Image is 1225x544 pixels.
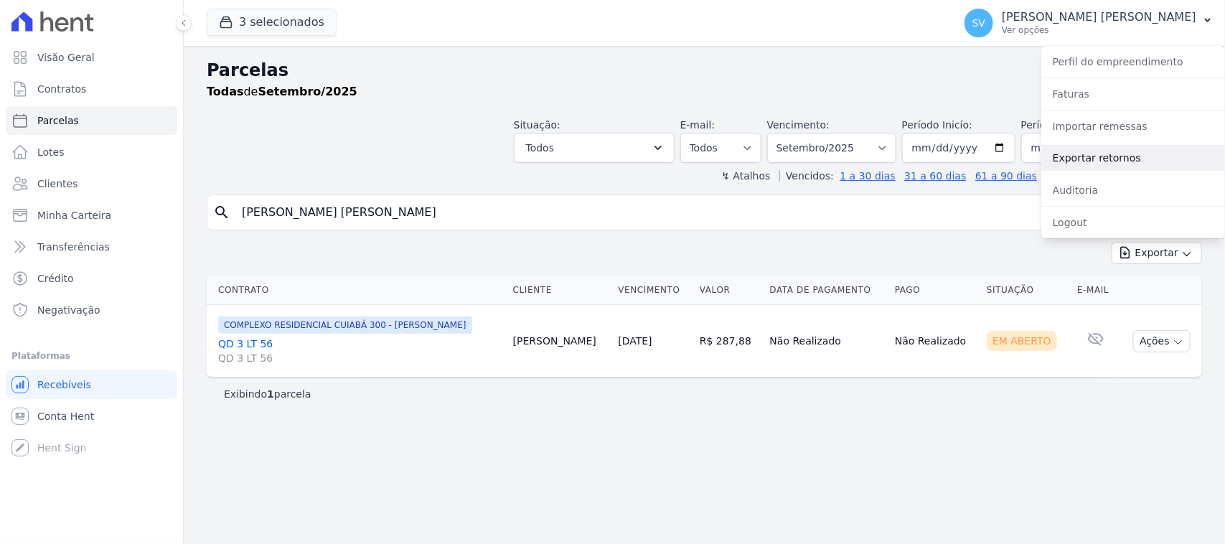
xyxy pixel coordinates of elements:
[889,276,981,305] th: Pago
[987,331,1057,351] div: Em Aberto
[37,50,95,65] span: Visão Geral
[1041,113,1225,139] a: Importar remessas
[6,402,177,431] a: Conta Hent
[6,233,177,261] a: Transferências
[981,276,1071,305] th: Situação
[1041,81,1225,107] a: Faturas
[972,18,985,28] span: SV
[1002,10,1196,24] p: [PERSON_NAME] [PERSON_NAME]
[37,240,110,254] span: Transferências
[889,305,981,377] td: Não Realizado
[514,133,675,163] button: Todos
[612,276,694,305] th: Vencimento
[1133,330,1191,352] button: Ações
[902,119,972,131] label: Período Inicío:
[764,305,889,377] td: Não Realizado
[840,170,896,182] a: 1 a 30 dias
[224,387,311,401] p: Exibindo parcela
[37,113,79,128] span: Parcelas
[37,208,111,222] span: Minha Carteira
[218,351,502,365] span: QD 3 LT 56
[233,198,1196,227] input: Buscar por nome do lote ou do cliente
[767,119,830,131] label: Vencimento:
[1041,177,1225,203] a: Auditoria
[6,138,177,167] a: Lotes
[6,43,177,72] a: Visão Geral
[975,170,1037,182] a: 61 a 90 dias
[694,276,764,305] th: Valor
[953,3,1225,43] button: SV [PERSON_NAME] [PERSON_NAME] Ver opções
[6,264,177,293] a: Crédito
[1071,276,1120,305] th: E-mail
[37,145,65,159] span: Lotes
[904,170,966,182] a: 31 a 60 dias
[37,82,86,96] span: Contratos
[37,303,100,317] span: Negativação
[258,85,357,98] strong: Setembro/2025
[6,169,177,198] a: Clientes
[37,409,94,423] span: Conta Hent
[507,305,613,377] td: [PERSON_NAME]
[507,276,613,305] th: Cliente
[6,106,177,135] a: Parcelas
[218,316,472,334] span: COMPLEXO RESIDENCIAL CUIABÁ 300 - [PERSON_NAME]
[779,170,834,182] label: Vencidos:
[37,271,74,286] span: Crédito
[6,201,177,230] a: Minha Carteira
[1112,242,1202,264] button: Exportar
[37,377,91,392] span: Recebíveis
[267,388,274,400] b: 1
[207,57,1202,83] h2: Parcelas
[213,204,230,221] i: search
[207,83,357,100] p: de
[37,177,78,191] span: Clientes
[694,305,764,377] td: R$ 287,88
[680,119,715,131] label: E-mail:
[1041,210,1225,235] a: Logout
[207,9,337,36] button: 3 selecionados
[207,276,507,305] th: Contrato
[6,370,177,399] a: Recebíveis
[514,119,560,131] label: Situação:
[1041,49,1225,75] a: Perfil do empreendimento
[218,337,502,365] a: QD 3 LT 56QD 3 LT 56
[618,335,652,347] a: [DATE]
[1041,145,1225,171] a: Exportar retornos
[207,85,244,98] strong: Todas
[6,296,177,324] a: Negativação
[721,170,770,182] label: ↯ Atalhos
[764,276,889,305] th: Data de Pagamento
[1002,24,1196,36] p: Ver opções
[526,139,554,156] span: Todos
[1021,118,1135,133] label: Período Fim:
[6,75,177,103] a: Contratos
[11,347,172,365] div: Plataformas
